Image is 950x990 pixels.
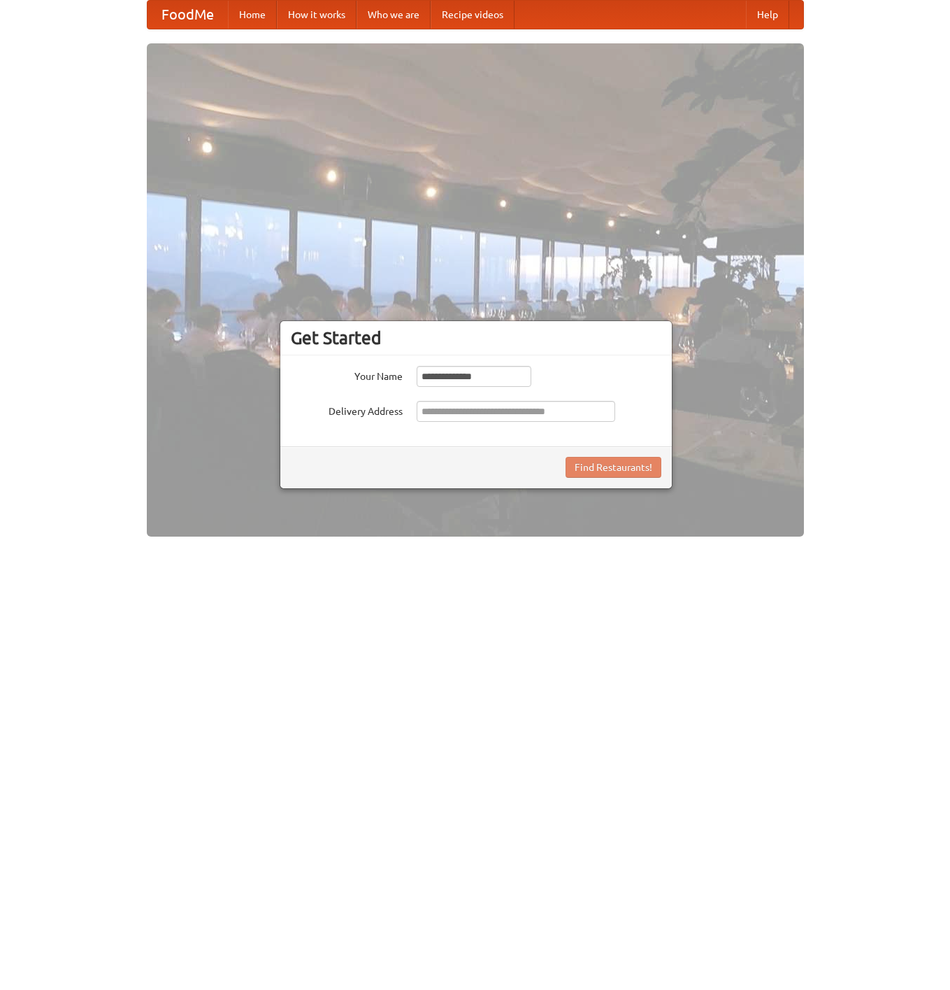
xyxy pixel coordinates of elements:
[277,1,357,29] a: How it works
[291,401,403,418] label: Delivery Address
[228,1,277,29] a: Home
[357,1,431,29] a: Who we are
[147,1,228,29] a: FoodMe
[746,1,789,29] a: Help
[291,366,403,383] label: Your Name
[431,1,514,29] a: Recipe videos
[291,327,661,348] h3: Get Started
[566,457,661,478] button: Find Restaurants!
